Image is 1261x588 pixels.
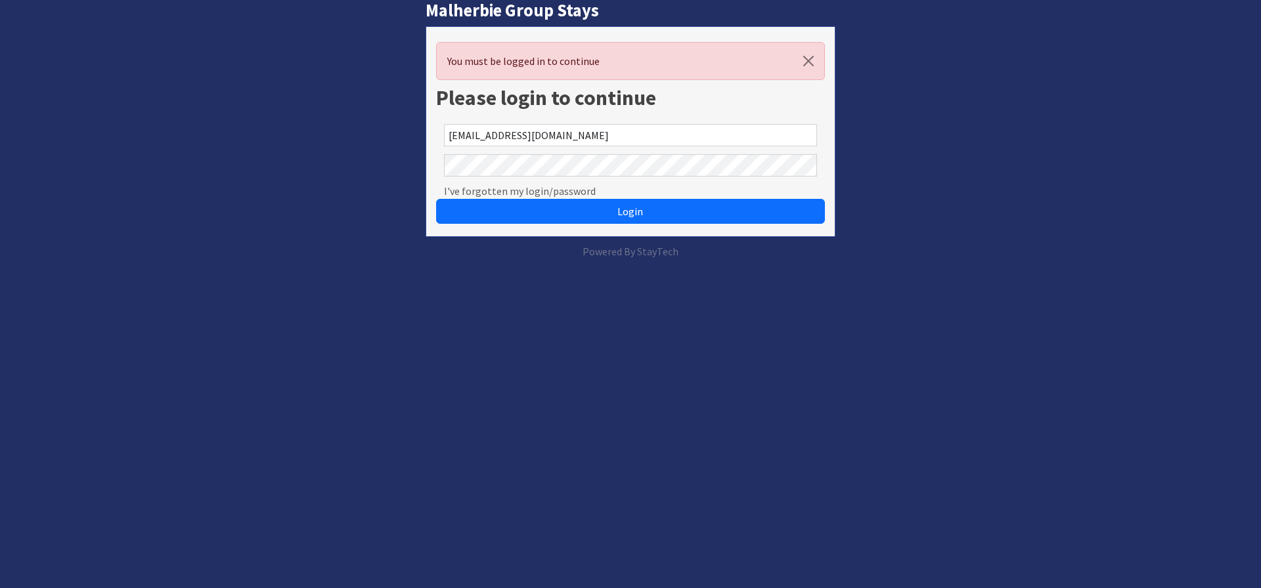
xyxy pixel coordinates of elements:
a: I've forgotten my login/password [444,183,596,199]
input: Email [444,124,817,146]
button: Login [436,199,825,224]
h1: Please login to continue [436,85,825,110]
p: Powered By StayTech [426,243,835,259]
span: Login [617,205,643,218]
div: You must be logged in to continue [436,42,825,80]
